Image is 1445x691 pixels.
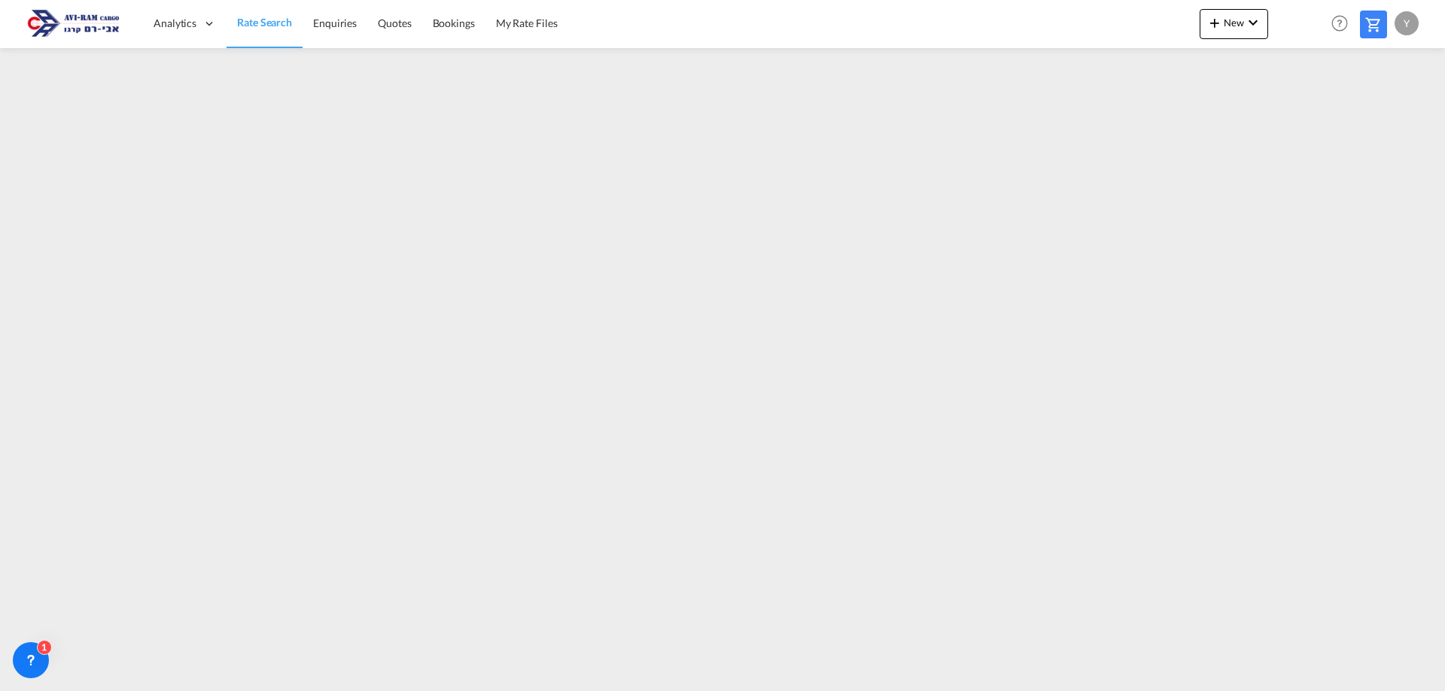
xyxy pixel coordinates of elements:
md-icon: icon-plus 400-fg [1206,14,1224,32]
img: 166978e0a5f911edb4280f3c7a976193.png [23,7,124,41]
button: icon-plus 400-fgNewicon-chevron-down [1200,9,1268,39]
span: Enquiries [313,17,357,29]
span: Help [1327,11,1352,36]
span: Analytics [154,16,196,31]
div: Y [1395,11,1419,35]
span: Bookings [433,17,475,29]
span: Rate Search [237,16,292,29]
span: Quotes [378,17,411,29]
div: Help [1327,11,1360,38]
span: My Rate Files [496,17,558,29]
span: New [1206,17,1262,29]
md-icon: icon-chevron-down [1244,14,1262,32]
